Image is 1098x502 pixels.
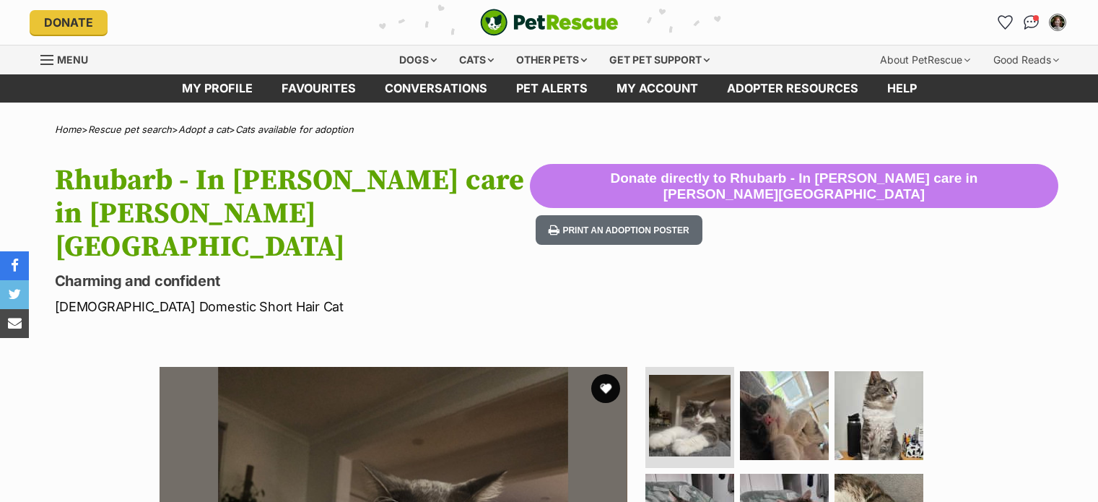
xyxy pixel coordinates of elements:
div: > > > [19,124,1080,135]
a: PetRescue [480,9,619,36]
span: Menu [57,53,88,66]
a: Rescue pet search [88,124,172,135]
div: Cats [449,46,504,74]
img: logo-cat-932fe2b9b8326f06289b0f2fb663e598f794de774fb13d1741a6617ecf9a85b4.svg [480,9,619,36]
button: favourite [591,374,620,403]
a: Favourites [267,74,370,103]
h1: Rhubarb - In [PERSON_NAME] care in [PERSON_NAME][GEOGRAPHIC_DATA] [55,164,531,264]
a: Conversations [1020,11,1043,34]
a: Menu [40,46,98,72]
button: My account [1046,11,1069,34]
p: [DEMOGRAPHIC_DATA] Domestic Short Hair Cat [55,297,531,316]
a: conversations [370,74,502,103]
a: My account [602,74,713,103]
a: My profile [167,74,267,103]
a: Help [873,74,931,103]
a: Adopt a cat [178,124,229,135]
img: Photo of Rhubarb In Foster Care In Melton South [740,371,829,460]
a: Adopter resources [713,74,873,103]
img: Heather Merrylees profile pic [1050,15,1065,30]
div: Other pets [506,46,597,74]
div: Get pet support [599,46,720,74]
a: Cats available for adoption [235,124,354,135]
div: Good Reads [983,46,1069,74]
img: Photo of Rhubarb In Foster Care In Melton South [835,371,923,460]
a: Donate [30,10,108,35]
a: Home [55,124,82,135]
div: About PetRescue [870,46,980,74]
div: Dogs [389,46,447,74]
img: Photo of Rhubarb In Foster Care In Melton South [649,375,731,456]
a: Pet alerts [502,74,602,103]
a: Favourites [994,11,1017,34]
p: Charming and confident [55,271,531,291]
img: chat-41dd97257d64d25036548639549fe6c8038ab92f7586957e7f3b1b290dea8141.svg [1024,15,1039,30]
ul: Account quick links [994,11,1069,34]
button: Print an adoption poster [536,215,702,245]
button: Donate directly to Rhubarb - In [PERSON_NAME] care in [PERSON_NAME][GEOGRAPHIC_DATA] [530,164,1058,209]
